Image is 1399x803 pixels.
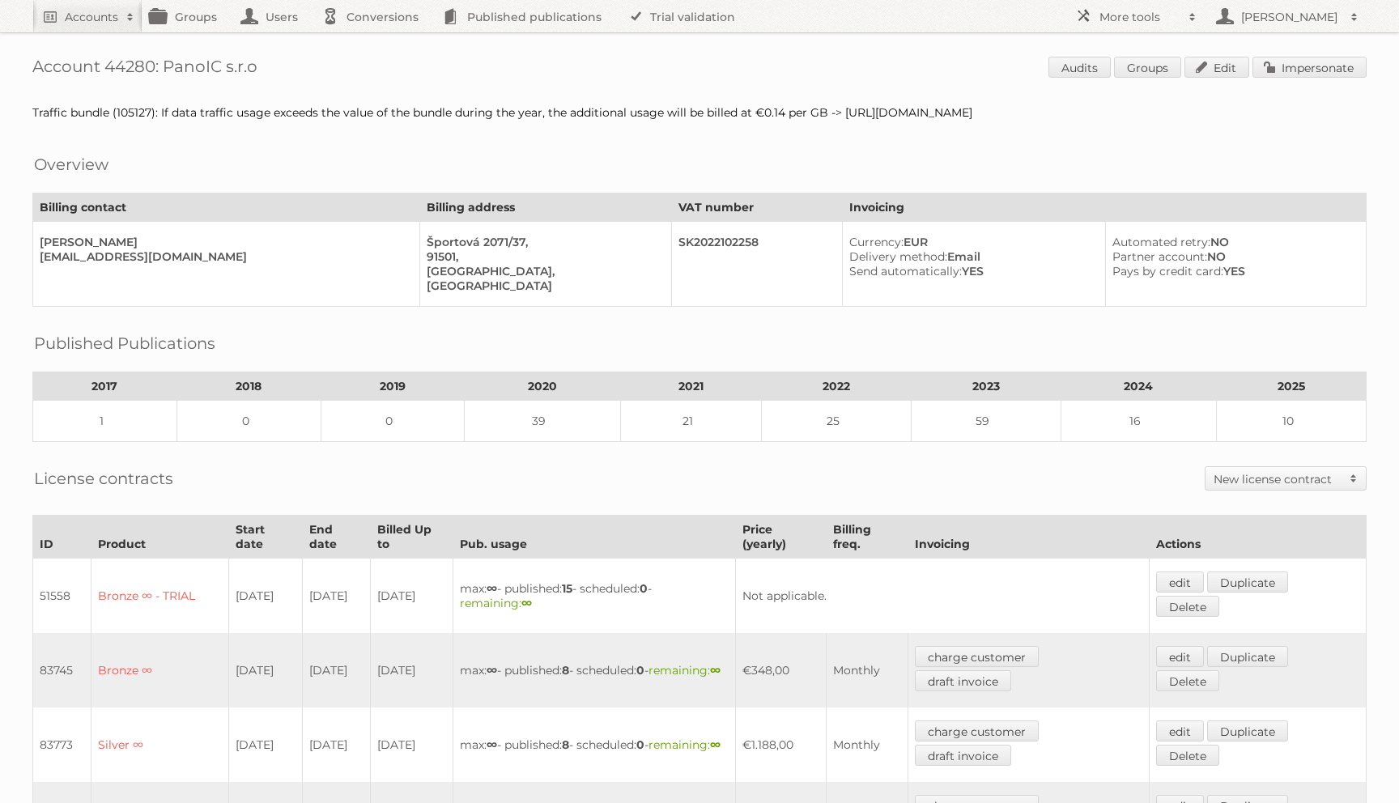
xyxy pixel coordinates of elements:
[672,193,843,222] th: VAT number
[91,633,229,707] td: Bronze ∞
[33,193,420,222] th: Billing contact
[370,633,453,707] td: [DATE]
[648,737,721,752] span: remaining:
[849,235,1092,249] div: EUR
[648,663,721,678] span: remaining:
[1112,264,1353,278] div: YES
[1156,670,1219,691] a: Delete
[849,249,1092,264] div: Email
[91,559,229,634] td: Bronze ∞ - TRIAL
[420,193,672,222] th: Billing address
[636,737,644,752] strong: 0
[1206,467,1366,490] a: New license contract
[33,372,177,401] th: 2017
[33,401,177,442] td: 1
[736,633,827,707] td: €348,00
[427,249,658,264] div: 91501,
[427,264,658,278] div: [GEOGRAPHIC_DATA],
[911,401,1061,442] td: 59
[487,581,497,596] strong: ∞
[1112,264,1223,278] span: Pays by credit card:
[1150,516,1367,559] th: Actions
[176,372,321,401] th: 2018
[826,516,908,559] th: Billing freq.
[1216,401,1366,442] td: 10
[1207,646,1288,667] a: Duplicate
[1112,249,1353,264] div: NO
[736,707,827,782] td: €1.188,00
[915,745,1011,766] a: draft invoice
[32,57,1367,81] h1: Account 44280: PanoIC s.r.o
[908,516,1150,559] th: Invoicing
[1214,471,1342,487] h2: New license contract
[370,707,453,782] td: [DATE]
[849,249,947,264] span: Delivery method:
[826,707,908,782] td: Monthly
[826,633,908,707] td: Monthly
[321,372,465,401] th: 2019
[849,264,962,278] span: Send automatically:
[1114,57,1181,78] a: Groups
[1112,235,1210,249] span: Automated retry:
[303,633,371,707] td: [DATE]
[427,235,658,249] div: Športová 2071/37,
[562,663,569,678] strong: 8
[1216,372,1366,401] th: 2025
[710,663,721,678] strong: ∞
[849,264,1092,278] div: YES
[32,105,1367,120] div: Traffic bundle (105127): If data traffic usage exceeds the value of the bundle during the year, t...
[521,596,532,610] strong: ∞
[1207,571,1288,593] a: Duplicate
[321,401,465,442] td: 0
[460,596,532,610] span: remaining:
[620,372,761,401] th: 2021
[1099,9,1180,25] h2: More tools
[1061,401,1216,442] td: 16
[915,646,1039,667] a: charge customer
[427,278,658,293] div: [GEOGRAPHIC_DATA]
[453,516,736,559] th: Pub. usage
[736,516,827,559] th: Price (yearly)
[620,401,761,442] td: 21
[33,633,91,707] td: 83745
[1342,467,1366,490] span: Toggle
[33,516,91,559] th: ID
[465,401,620,442] td: 39
[1112,249,1207,264] span: Partner account:
[65,9,118,25] h2: Accounts
[34,152,108,176] h2: Overview
[915,670,1011,691] a: draft invoice
[640,581,648,596] strong: 0
[911,372,1061,401] th: 2023
[229,707,303,782] td: [DATE]
[1048,57,1111,78] a: Audits
[176,401,321,442] td: 0
[761,401,911,442] td: 25
[303,707,371,782] td: [DATE]
[487,663,497,678] strong: ∞
[849,235,904,249] span: Currency:
[40,249,406,264] div: [EMAIL_ADDRESS][DOMAIN_NAME]
[915,720,1039,741] a: charge customer
[33,559,91,634] td: 51558
[1237,9,1342,25] h2: [PERSON_NAME]
[1207,720,1288,741] a: Duplicate
[843,193,1367,222] th: Invoicing
[34,331,215,355] h2: Published Publications
[229,516,303,559] th: Start date
[1156,571,1204,593] a: edit
[303,559,371,634] td: [DATE]
[465,372,620,401] th: 2020
[1184,57,1249,78] a: Edit
[710,737,721,752] strong: ∞
[40,235,406,249] div: [PERSON_NAME]
[672,222,843,307] td: SK2022102258
[453,633,736,707] td: max: - published: - scheduled: -
[370,559,453,634] td: [DATE]
[453,707,736,782] td: max: - published: - scheduled: -
[229,559,303,634] td: [DATE]
[91,516,229,559] th: Product
[303,516,371,559] th: End date
[761,372,911,401] th: 2022
[1156,646,1204,667] a: edit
